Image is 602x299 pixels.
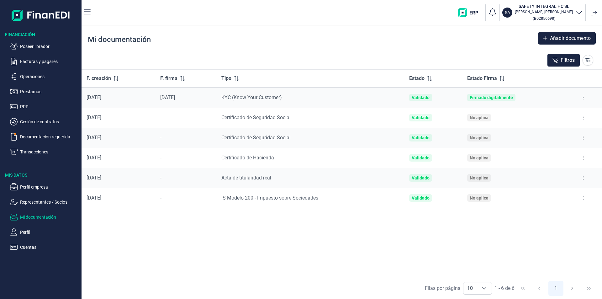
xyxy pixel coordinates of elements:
div: Validado [412,115,430,120]
div: [DATE] [87,195,150,201]
p: Facturas y pagarés [20,58,79,65]
button: Cesión de contratos [10,118,79,125]
div: [DATE] [87,135,150,141]
p: [PERSON_NAME] [PERSON_NAME] [515,9,573,14]
button: Last Page [581,281,596,296]
div: Mi documentación [88,35,151,45]
button: First Page [515,281,530,296]
button: Representantes / Socios [10,198,79,206]
button: Previous Page [532,281,547,296]
div: Validado [412,175,430,180]
div: - [160,195,211,201]
button: SASAFETY INTEGRAL HC SL[PERSON_NAME] [PERSON_NAME](B02856698) [502,3,583,22]
p: Cesión de contratos [20,118,79,125]
div: [DATE] [87,175,150,181]
div: - [160,155,211,161]
div: - [160,115,211,121]
span: Estado [409,75,425,82]
div: [DATE] [87,115,150,121]
button: PPP [10,103,79,110]
span: Añadir documento [550,35,591,42]
span: F. creación [87,75,111,82]
div: Validado [412,195,430,200]
div: No aplica [470,115,488,120]
div: Validado [412,135,430,140]
div: Filas por página [425,285,461,292]
div: [DATE] [87,94,150,101]
p: Documentación requerida [20,133,79,141]
div: No aplica [470,195,488,200]
div: Choose [477,282,492,294]
span: 1 - 6 de 6 [494,286,515,291]
h3: SAFETY INTEGRAL HC SL [515,3,573,9]
img: Logo de aplicación [12,5,70,25]
span: IS Modelo 200 - Impuesto sobre Sociedades [221,195,318,201]
p: Transacciones [20,148,79,156]
button: Poseer librador [10,43,79,50]
div: No aplica [470,155,488,160]
div: - [160,175,211,181]
button: Préstamos [10,88,79,95]
div: No aplica [470,175,488,180]
div: Validado [412,155,430,160]
span: Certificado de Seguridad Social [221,115,291,120]
button: Cuentas [10,243,79,251]
p: Cuentas [20,243,79,251]
button: Perfil [10,228,79,236]
button: Page 1 [548,281,563,296]
div: No aplica [470,135,488,140]
small: Copiar cif [533,16,555,21]
div: Firmado digitalmente [470,95,513,100]
button: Mi documentación [10,213,79,221]
p: Perfil [20,228,79,236]
p: Operaciones [20,73,79,80]
button: Facturas y pagarés [10,58,79,65]
span: Certificado de Hacienda [221,155,274,161]
button: Filtros [547,54,580,67]
div: - [160,135,211,141]
p: Representantes / Socios [20,198,79,206]
button: Transacciones [10,148,79,156]
div: [DATE] [87,155,150,161]
img: erp [458,8,483,17]
span: KYC (Know Your Customer) [221,94,282,100]
p: Perfil empresa [20,183,79,191]
span: Acta de titularidad real [221,175,271,181]
span: Certificado de Seguridad Social [221,135,291,141]
p: Préstamos [20,88,79,95]
p: Poseer librador [20,43,79,50]
div: [DATE] [160,94,211,101]
button: Next Page [565,281,580,296]
span: Estado Firma [467,75,497,82]
button: Añadir documento [538,32,596,45]
p: Mi documentación [20,213,79,221]
span: 10 [463,282,477,294]
p: SA [505,9,510,16]
p: PPP [20,103,79,110]
span: F. firma [160,75,177,82]
button: Perfil empresa [10,183,79,191]
div: Validado [412,95,430,100]
button: Operaciones [10,73,79,80]
span: Tipo [221,75,231,82]
button: Documentación requerida [10,133,79,141]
